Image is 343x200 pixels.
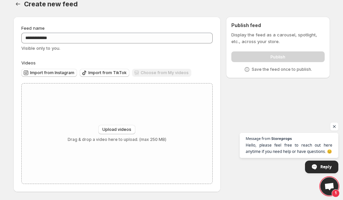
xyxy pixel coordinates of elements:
h2: Publish feed [231,22,324,29]
p: Drag & drop a video here to upload. (max 250 MB) [68,137,166,142]
p: Display the feed as a carousel, spotlight, etc., across your store. [231,31,324,45]
span: Storeprops [271,137,292,140]
span: Message from [246,137,270,140]
span: Visible only to you. [21,45,60,51]
a: Open chat [320,177,338,195]
span: Import from TikTok [88,70,127,75]
button: Upload videos [98,125,135,134]
span: Videos [21,60,36,65]
p: Save the feed once to publish. [252,67,312,72]
button: Import from TikTok [80,69,129,77]
span: Feed name [21,25,45,31]
span: Reply [320,161,332,173]
span: 1 [332,189,340,197]
span: Upload videos [102,127,131,132]
span: Import from Instagram [30,70,74,75]
button: Import from Instagram [21,69,77,77]
span: Hello, please feel free to reach out here anytime if you need help or have questions. 😊 [246,142,332,155]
